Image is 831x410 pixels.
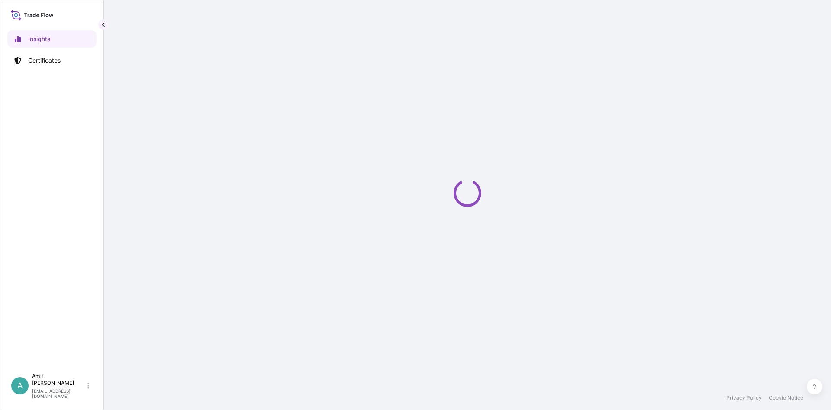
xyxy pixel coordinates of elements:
[28,35,50,43] p: Insights
[32,388,86,399] p: [EMAIL_ADDRESS][DOMAIN_NAME]
[17,381,23,390] span: A
[32,373,86,387] p: Amit [PERSON_NAME]
[769,394,803,401] a: Cookie Notice
[7,52,97,69] a: Certificates
[726,394,762,401] a: Privacy Policy
[7,30,97,48] a: Insights
[28,56,61,65] p: Certificates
